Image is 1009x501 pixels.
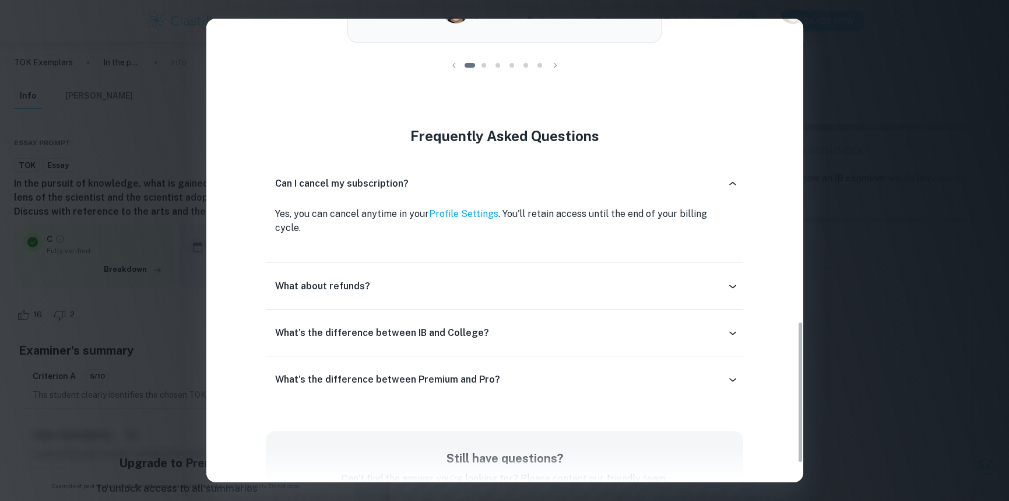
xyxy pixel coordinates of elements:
[429,208,498,219] a: Profile Settings
[275,326,489,340] h6: What's the difference between IB and College?
[266,125,743,146] h4: Frequently Asked Questions
[275,177,409,191] h6: Can I cancel my subscription?
[275,373,500,387] h6: What's the difference between Premium and Pro?
[266,165,743,202] div: Can I cancel my subscription?
[275,279,370,293] h6: What about refunds?
[275,207,734,235] p: Yes, you can cancel anytime in your . You'll retain access until the end of your billing cycle.
[266,366,743,394] div: What's the difference between Premium and Pro?
[266,272,743,300] div: What about refunds?
[266,319,743,347] div: What's the difference between IB and College?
